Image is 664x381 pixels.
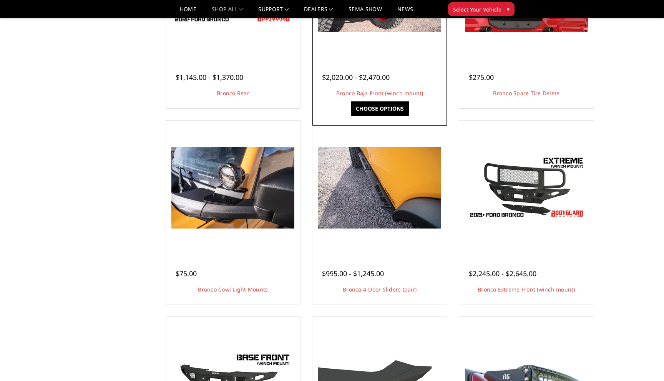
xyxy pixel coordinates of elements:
a: Bronco Extreme Front (winch mount) [478,286,575,293]
span: $995.00 - $1,245.00 [322,269,384,278]
span: $275.00 [469,73,494,82]
a: Dealers [304,7,333,18]
span: ▾ [507,5,510,13]
a: Bronco Spare Tire Delete [493,89,559,97]
a: SEMA Show [349,7,382,18]
img: Bronco Cowl Light Mounts [171,147,294,229]
a: Home [180,7,196,18]
span: $1,145.00 - $1,370.00 [176,73,243,82]
button: Select Your Vehicle [448,2,515,16]
span: $75.00 [176,269,197,278]
a: shop all [212,7,243,18]
a: Bronco 4-Door Sliders (pair) [343,286,417,293]
img: Bronco 4-Door Sliders (pair) [318,147,441,229]
span: $2,020.00 - $2,470.00 [322,73,390,82]
a: Bronco Baja Front (winch mount) [336,89,423,97]
a: Bronco Rear [217,89,249,97]
span: $2,245.00 - $2,645.00 [469,269,536,278]
a: Bronco Cowl Light Mounts Bronco Cowl Light Mounts [168,123,299,253]
a: Bronco Cowl Light Mounts [198,286,268,293]
a: News [397,7,413,18]
a: Bronco Extreme Front (winch mount) Bronco Extreme Front (winch mount) [461,123,592,253]
span: Select Your Vehicle [453,5,501,13]
a: Support [258,7,289,18]
a: Bronco 4-Door Sliders (pair) Bronco 4-Door Sliders (pair) [314,123,445,253]
a: Choose Options [351,101,409,116]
